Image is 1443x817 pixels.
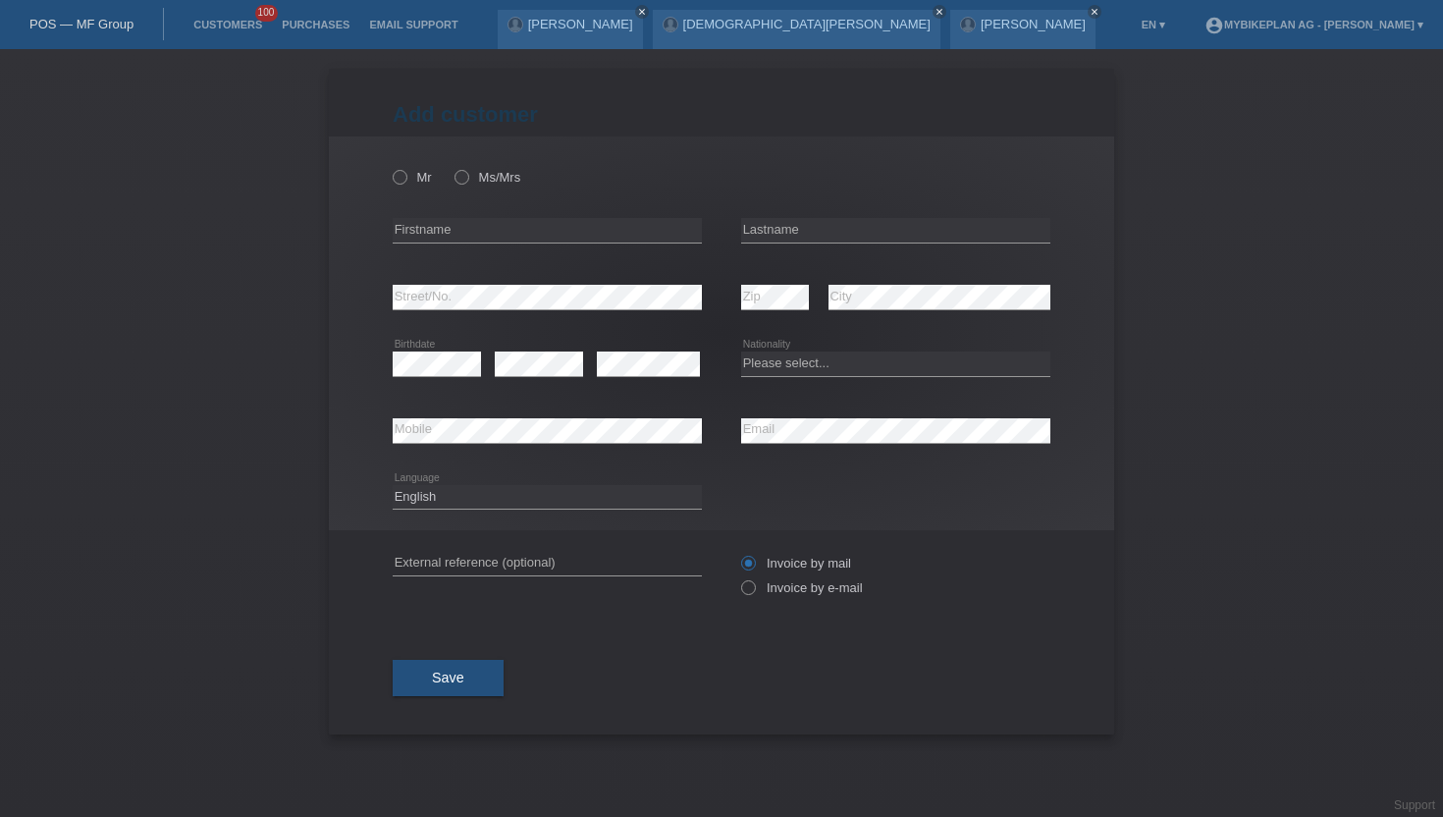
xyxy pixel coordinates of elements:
i: close [935,7,944,17]
i: close [637,7,647,17]
a: [PERSON_NAME] [528,17,633,31]
input: Ms/Mrs [454,170,467,183]
a: [DEMOGRAPHIC_DATA][PERSON_NAME] [683,17,931,31]
button: Save [393,660,504,697]
a: Purchases [272,19,359,30]
a: close [635,5,649,19]
a: [PERSON_NAME] [981,17,1086,31]
input: Mr [393,170,405,183]
input: Invoice by e-mail [741,580,754,605]
a: Support [1394,798,1435,812]
label: Invoice by mail [741,556,851,571]
input: Invoice by mail [741,556,754,580]
span: 100 [255,5,279,22]
a: POS — MF Group [29,17,134,31]
span: Save [432,670,464,685]
i: close [1090,7,1099,17]
h1: Add customer [393,102,1050,127]
i: account_circle [1204,16,1224,35]
a: account_circleMybikeplan AG - [PERSON_NAME] ▾ [1195,19,1433,30]
label: Invoice by e-mail [741,580,863,595]
label: Ms/Mrs [454,170,520,185]
label: Mr [393,170,432,185]
a: close [1088,5,1101,19]
a: EN ▾ [1132,19,1175,30]
a: close [933,5,946,19]
a: Customers [184,19,272,30]
a: Email Support [359,19,467,30]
